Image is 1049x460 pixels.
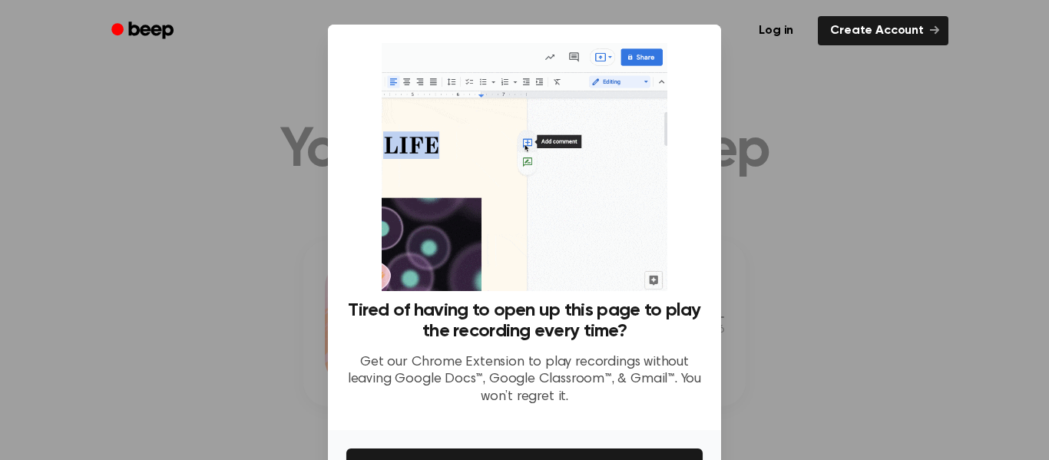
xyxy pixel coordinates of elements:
p: Get our Chrome Extension to play recordings without leaving Google Docs™, Google Classroom™, & Gm... [346,354,703,406]
img: Beep extension in action [382,43,667,291]
h3: Tired of having to open up this page to play the recording every time? [346,300,703,342]
a: Beep [101,16,187,46]
a: Create Account [818,16,948,45]
a: Log in [743,13,809,48]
